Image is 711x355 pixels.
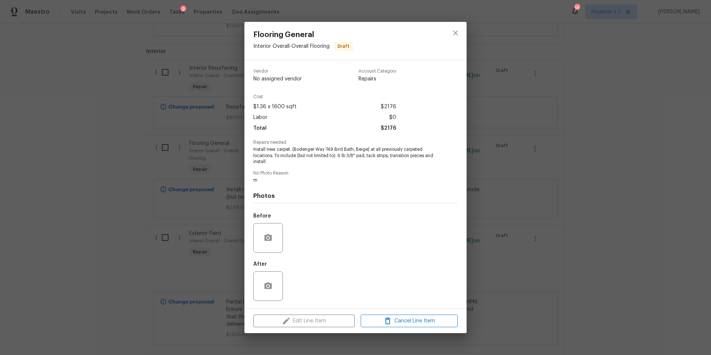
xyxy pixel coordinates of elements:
[335,43,353,50] span: Draft
[253,262,267,267] h5: After
[253,69,302,74] span: Vendor
[381,123,396,134] span: $2176
[253,112,267,123] span: Labor
[358,75,396,83] span: Repairs
[361,315,458,328] button: Cancel Line Item
[253,123,267,134] span: Total
[381,102,396,112] span: $2176
[253,31,353,39] span: Flooring General
[363,316,455,326] span: Cancel Line Item
[253,146,437,165] span: Install new carpet. (Bodenger Way 749 Bird Bath, Beige) at all previously carpeted locations. To ...
[253,43,330,49] span: Interior Overall - Overall Flooring
[253,177,437,183] span: m
[253,94,396,99] span: Cost
[574,4,580,12] div: 13
[253,140,458,145] span: Repairs needed
[253,75,302,83] span: No assigned vendor
[447,24,464,42] button: close
[253,171,458,176] span: No Photo Reason
[358,69,396,74] span: Account Category
[253,213,271,219] h5: Before
[389,112,396,123] span: $0
[253,102,297,112] span: $1.36 x 1600 sqft
[253,192,458,200] h4: Photos
[180,6,186,13] div: 2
